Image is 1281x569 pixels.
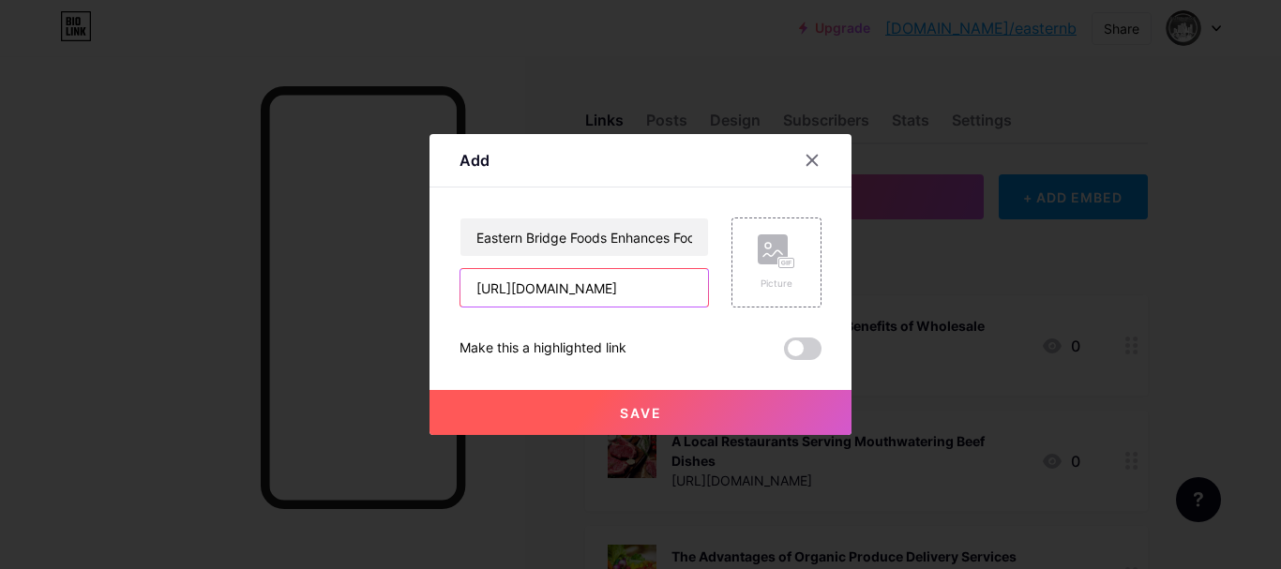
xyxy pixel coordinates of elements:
div: Add [460,149,490,172]
div: Make this a highlighted link [460,337,626,360]
div: Picture [758,277,795,291]
input: Title [460,218,708,256]
button: Save [430,390,851,435]
input: URL [460,269,708,307]
span: Save [620,405,662,421]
